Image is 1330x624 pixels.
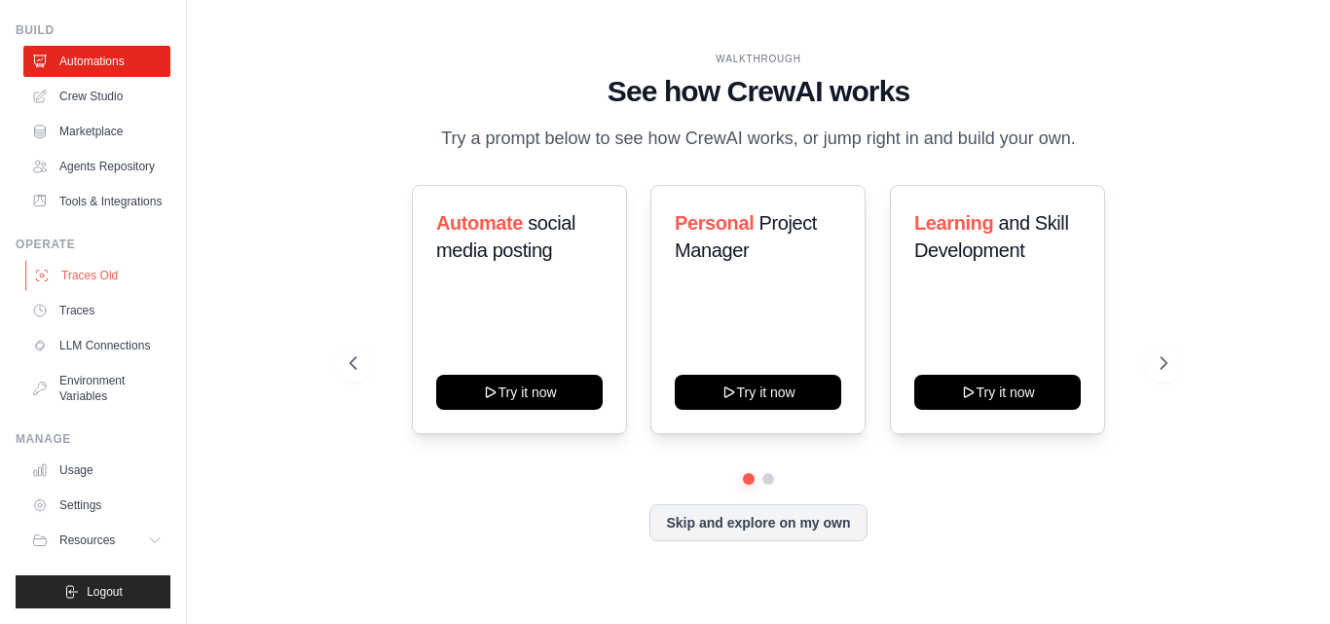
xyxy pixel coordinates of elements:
a: Settings [23,490,170,521]
span: and Skill Development [914,212,1068,261]
h1: See how CrewAI works [350,74,1167,109]
span: Logout [87,584,123,600]
div: Build [16,22,170,38]
a: Environment Variables [23,365,170,412]
iframe: Chat Widget [1233,531,1330,624]
div: WALKTHROUGH [350,52,1167,66]
a: Traces [23,295,170,326]
span: Resources [59,532,115,548]
button: Skip and explore on my own [649,504,867,541]
div: Operate [16,237,170,252]
p: Try a prompt below to see how CrewAI works, or jump right in and build your own. [431,125,1086,153]
span: Learning [914,212,993,234]
a: Agents Repository [23,151,170,182]
button: Try it now [914,375,1081,410]
span: social media posting [436,212,575,261]
button: Resources [23,525,170,556]
span: Project Manager [675,212,817,261]
a: Marketplace [23,116,170,147]
a: LLM Connections [23,330,170,361]
a: Traces Old [25,260,172,291]
div: Manage [16,431,170,447]
span: Automate [436,212,523,234]
a: Usage [23,455,170,486]
button: Logout [16,575,170,608]
button: Try it now [675,375,841,410]
a: Tools & Integrations [23,186,170,217]
a: Crew Studio [23,81,170,112]
a: Automations [23,46,170,77]
button: Try it now [436,375,603,410]
span: Personal [675,212,754,234]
